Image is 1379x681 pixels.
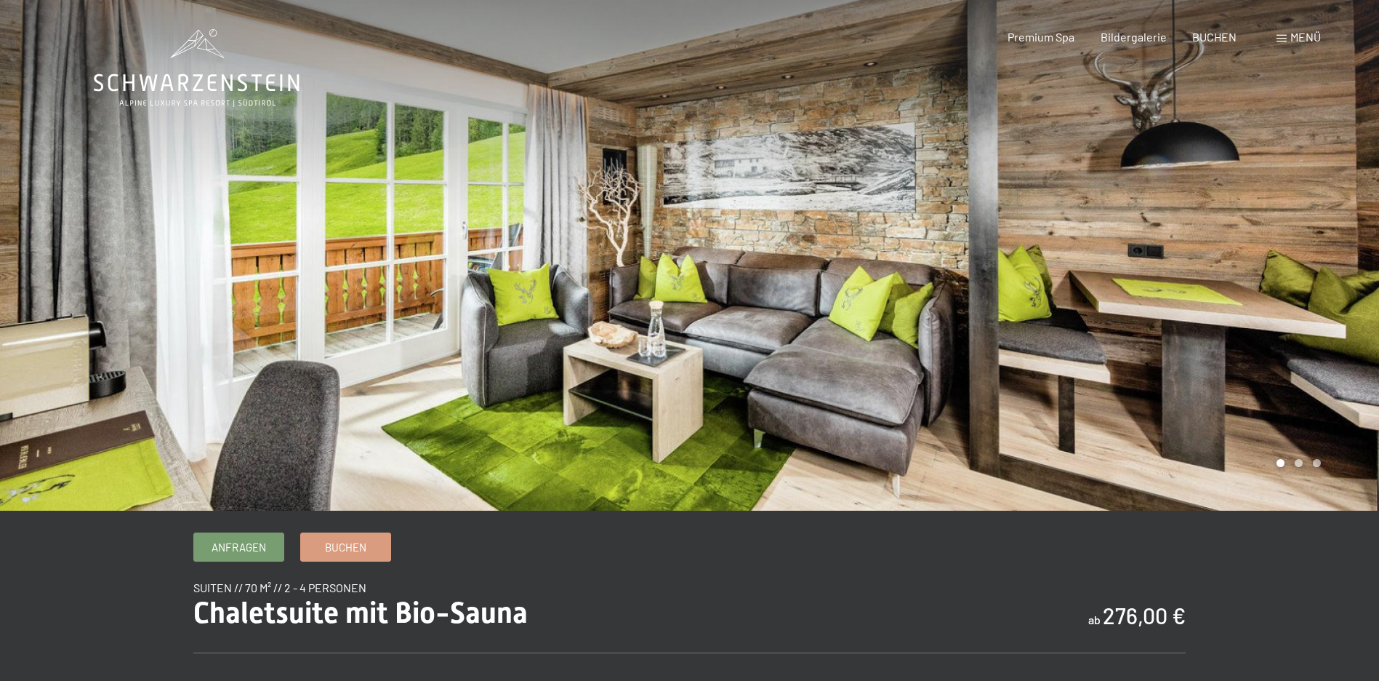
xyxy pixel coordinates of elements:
[194,533,284,561] a: Anfragen
[212,540,266,555] span: Anfragen
[1088,613,1101,626] span: ab
[1008,30,1074,44] a: Premium Spa
[1101,30,1167,44] a: Bildergalerie
[193,581,366,594] span: Suiten // 70 m² // 2 - 4 Personen
[325,540,366,555] span: Buchen
[193,596,528,630] span: Chaletsuite mit Bio-Sauna
[301,533,390,561] a: Buchen
[1103,602,1186,629] b: 276,00 €
[1290,30,1321,44] span: Menü
[1192,30,1237,44] a: BUCHEN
